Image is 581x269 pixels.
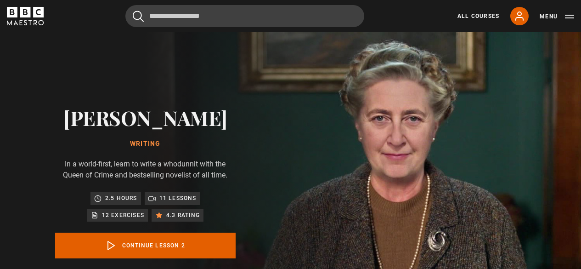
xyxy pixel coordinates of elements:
[55,106,236,129] h2: [PERSON_NAME]
[166,211,200,220] p: 4.3 rating
[55,233,236,258] a: Continue lesson 2
[105,194,137,203] p: 2.5 hours
[125,5,364,27] input: Search
[540,12,574,21] button: Toggle navigation
[102,211,144,220] p: 12 exercises
[55,140,236,148] h1: Writing
[55,159,236,181] p: In a world-first, learn to write a whodunnit with the Queen of Crime and bestselling novelist of ...
[7,7,44,25] svg: BBC Maestro
[159,194,197,203] p: 11 lessons
[457,12,499,20] a: All Courses
[133,11,144,22] button: Submit the search query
